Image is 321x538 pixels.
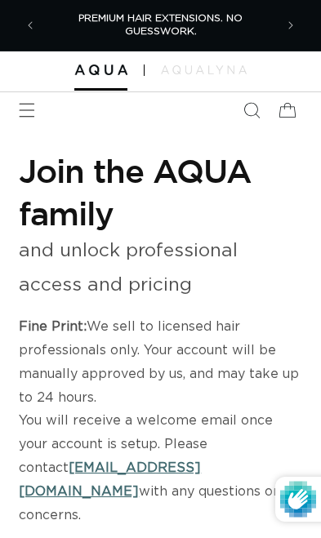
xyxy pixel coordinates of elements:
[19,461,201,498] a: [EMAIL_ADDRESS][DOMAIN_NAME]
[78,13,243,36] span: PREMIUM HAIR EXTENSIONS. NO GUESSWORK.
[9,92,45,128] summary: Menu
[74,64,127,75] img: Aqua Hair Extensions
[19,234,301,302] p: and unlock professional access and pricing
[12,7,48,43] button: Previous announcement
[234,92,270,128] summary: Search
[273,7,309,43] button: Next announcement
[19,320,87,333] strong: Fine Print:
[19,149,301,234] h1: Join the AQUA family
[161,65,247,73] img: aqualyna.com
[280,477,316,522] img: Protected by hCaptcha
